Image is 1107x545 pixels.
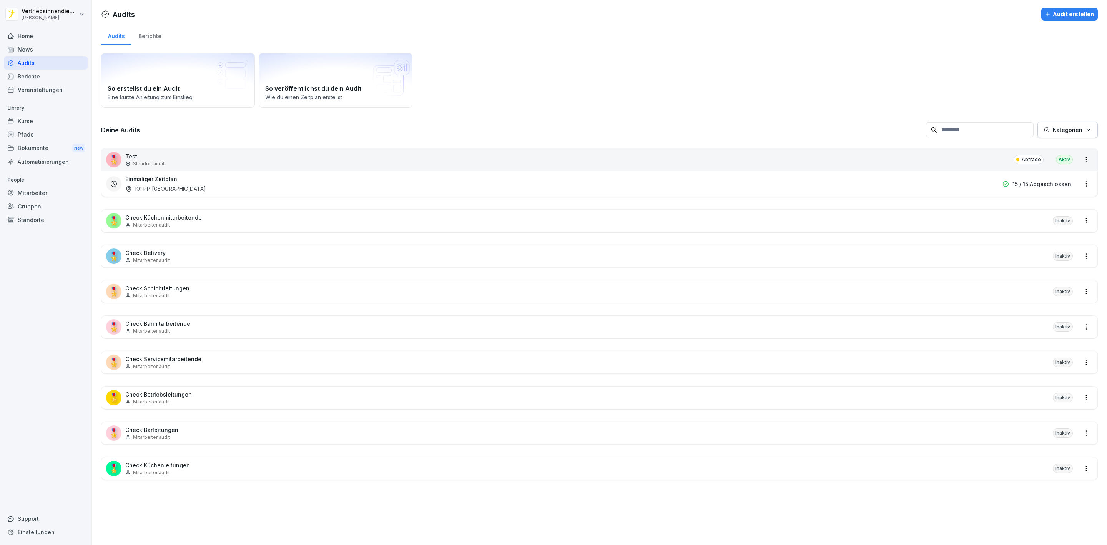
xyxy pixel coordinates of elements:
[4,128,88,141] a: Pfade
[4,56,88,70] a: Audits
[1053,358,1073,367] div: Inaktiv
[125,152,165,160] p: Test
[101,126,922,134] h3: Deine Audits
[4,70,88,83] a: Berichte
[106,213,121,228] div: 🎖️
[4,186,88,200] a: Mitarbeiter
[133,398,170,405] p: Mitarbeiter audit
[265,93,406,101] p: Wie du einen Zeitplan erstellst
[125,213,202,222] p: Check Küchenmitarbeitende
[22,8,78,15] p: Vertriebsinnendienst
[125,249,170,257] p: Check Delivery
[125,175,177,183] h3: Einmaliger Zeitplan
[4,525,88,539] a: Einstellungen
[125,355,201,363] p: Check Servicemitarbeitende
[133,160,165,167] p: Standort audit
[125,461,190,469] p: Check Küchenleitungen
[133,469,170,476] p: Mitarbeiter audit
[1053,216,1073,225] div: Inaktiv
[4,174,88,186] p: People
[4,29,88,43] a: Home
[101,53,255,108] a: So erstellst du ein AuditEine kurze Anleitung zum Einstieg
[133,222,170,228] p: Mitarbeiter audit
[1022,156,1041,163] p: Abfrage
[1012,180,1071,188] p: 15 / 15 Abgeschlossen
[259,53,412,108] a: So veröffentlichst du dein AuditWie du einen Zeitplan erstellst
[106,390,121,405] div: 🎖️
[125,390,192,398] p: Check Betriebsleitungen
[131,25,168,45] a: Berichte
[133,434,170,441] p: Mitarbeiter audit
[108,84,248,93] h2: So erstellst du ein Audit
[4,155,88,168] a: Automatisierungen
[1053,287,1073,296] div: Inaktiv
[1053,464,1073,473] div: Inaktiv
[125,426,178,434] p: Check Barleitungen
[1053,322,1073,332] div: Inaktiv
[1056,155,1073,164] div: Aktiv
[113,9,135,20] h1: Audits
[125,185,206,193] div: 101 PP [GEOGRAPHIC_DATA]
[106,461,121,476] div: 🎖️
[125,320,190,328] p: Check Barmitarbeitende
[106,355,121,370] div: 🎖️
[4,43,88,56] a: News
[1053,252,1073,261] div: Inaktiv
[4,102,88,114] p: Library
[4,200,88,213] a: Gruppen
[22,15,78,20] p: [PERSON_NAME]
[4,213,88,227] a: Standorte
[4,141,88,155] div: Dokumente
[1041,8,1098,21] button: Audit erstellen
[106,284,121,299] div: 🎖️
[1037,122,1098,138] button: Kategorien
[1053,393,1073,402] div: Inaktiv
[133,328,170,335] p: Mitarbeiter audit
[72,144,85,153] div: New
[1053,428,1073,438] div: Inaktiv
[1045,10,1094,18] div: Audit erstellen
[4,141,88,155] a: DokumenteNew
[133,292,170,299] p: Mitarbeiter audit
[106,425,121,441] div: 🎖️
[1053,126,1082,134] p: Kategorien
[108,93,248,101] p: Eine kurze Anleitung zum Einstieg
[265,84,406,93] h2: So veröffentlichst du dein Audit
[133,257,170,264] p: Mitarbeiter audit
[106,319,121,335] div: 🎖️
[125,284,189,292] p: Check Schichtleitungen
[4,114,88,128] a: Kurse
[4,83,88,97] a: Veranstaltungen
[4,512,88,525] div: Support
[106,152,121,167] div: 🎖️
[133,363,170,370] p: Mitarbeiter audit
[106,248,121,264] div: 🎖️
[101,25,131,45] a: Audits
